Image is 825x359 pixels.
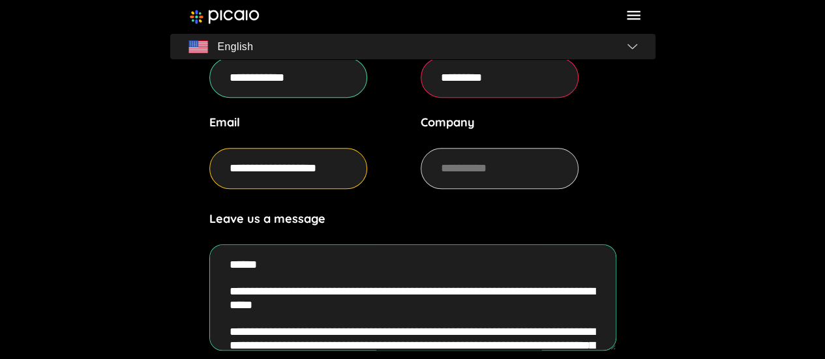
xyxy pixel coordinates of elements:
img: image [190,10,260,24]
label: Leave us a message [209,210,325,228]
label: Company [421,113,475,132]
img: flag [627,44,637,49]
img: flag [188,40,208,53]
span: English [218,38,254,56]
button: flagEnglishflag [170,34,655,60]
label: Email [209,113,240,132]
